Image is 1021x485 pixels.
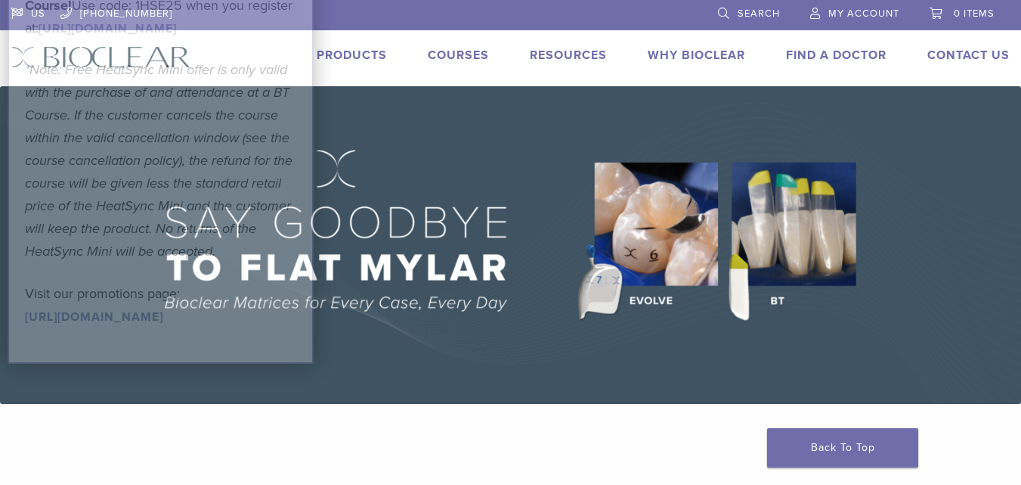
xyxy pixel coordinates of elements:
[828,8,899,20] span: My Account
[317,48,387,63] a: Products
[428,48,489,63] a: Courses
[39,21,177,36] a: [URL][DOMAIN_NAME]
[648,48,745,63] a: Why Bioclear
[25,61,292,260] em: *Note: Free HeatSync Mini offer is only valid with the purchase of and attendance at a BT Course....
[25,282,296,328] p: Visit our promotions page:
[25,309,163,325] a: [URL][DOMAIN_NAME]
[530,48,607,63] a: Resources
[738,8,780,20] span: Search
[954,8,995,20] span: 0 items
[927,48,1010,63] a: Contact Us
[767,428,918,468] a: Back To Top
[786,48,886,63] a: Find A Doctor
